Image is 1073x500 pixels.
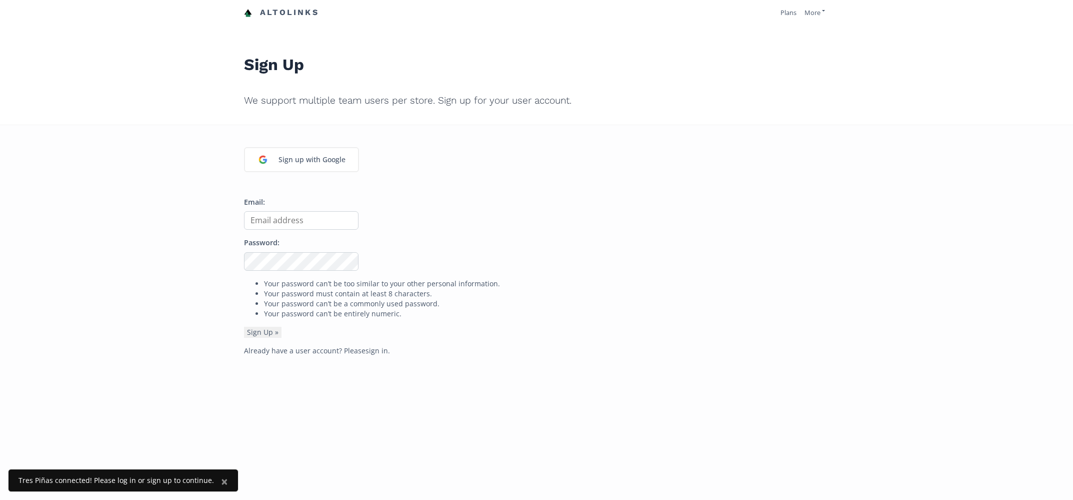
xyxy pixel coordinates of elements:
[244,346,829,356] p: Already have a user account? Please .
[211,469,238,493] button: Close
[273,149,350,170] div: Sign up with Google
[244,33,829,80] h1: Sign Up
[365,346,388,355] a: sign in
[252,149,273,170] img: google_login_logo_184.png
[804,8,825,17] a: More
[244,327,281,338] button: Sign Up »
[264,279,829,289] li: Your password can’t be too similar to your other personal information.
[244,9,252,17] img: favicon-32x32.png
[244,238,279,248] label: Password:
[221,473,228,489] span: ×
[244,197,265,208] label: Email:
[244,211,358,230] input: Email address
[264,299,829,309] li: Your password can’t be a commonly used password.
[264,289,829,299] li: Your password must contain at least 8 characters.
[244,5,319,21] a: Altolinks
[18,475,214,485] div: Tres Piñas connected! Please log in or sign up to continue.
[244,147,359,172] a: Sign up with Google
[780,8,796,17] a: Plans
[264,309,829,319] li: Your password can’t be entirely numeric.
[244,88,829,113] h2: We support multiple team users per store. Sign up for your user account.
